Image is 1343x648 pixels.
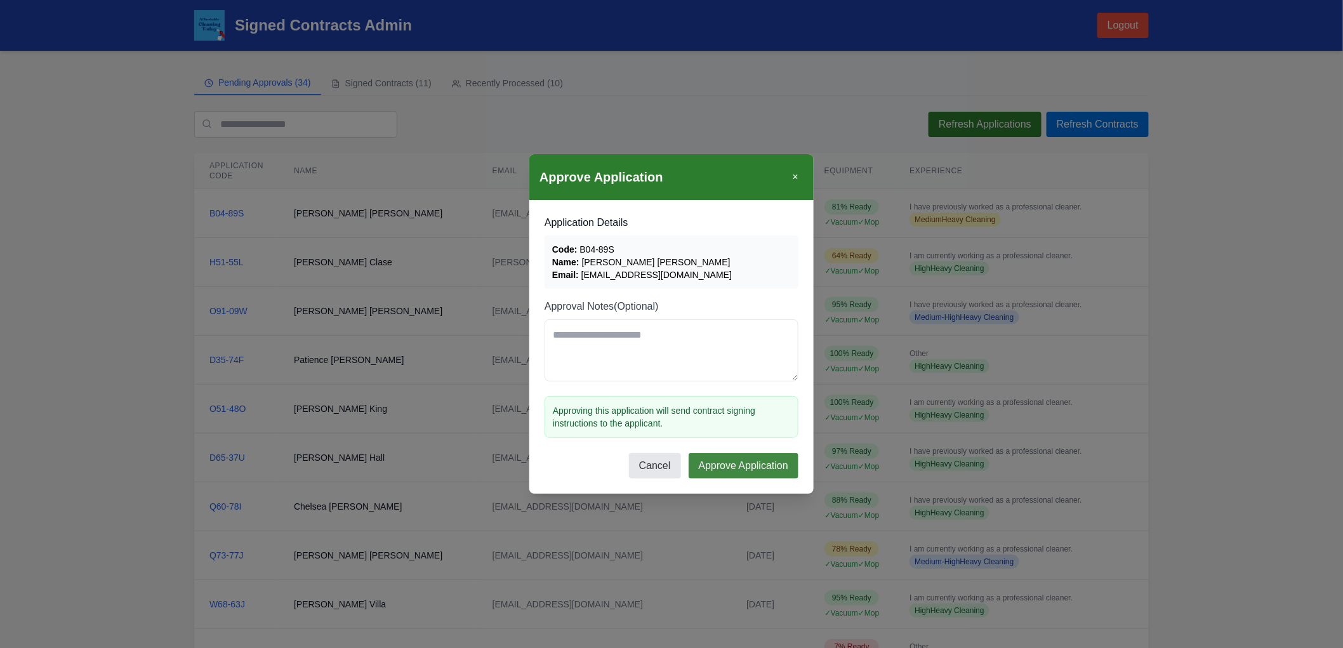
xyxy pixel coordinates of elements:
[689,453,798,479] button: Approve Application
[552,244,578,255] strong: Code:
[552,256,791,268] p: [PERSON_NAME] [PERSON_NAME]
[545,215,798,230] h3: Application Details
[553,404,790,430] p: Approving this application will send contract signing instructions to the applicant.
[629,453,681,479] button: Cancel
[552,243,791,256] p: B04-89S
[552,270,579,280] strong: Email:
[788,164,804,190] button: ×
[545,299,798,314] label: Approval Notes (Optional)
[539,168,663,186] h2: Approve Application
[552,257,579,267] strong: Name:
[552,268,791,281] p: [EMAIL_ADDRESS][DOMAIN_NAME]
